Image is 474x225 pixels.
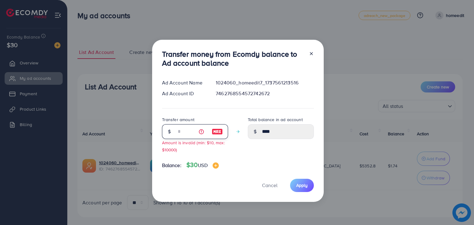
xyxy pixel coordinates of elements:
div: Ad Account Name [157,79,211,86]
img: image [213,162,219,169]
span: Apply [296,182,308,188]
img: image [212,128,223,135]
h3: Transfer money from Ecomdy balance to Ad account balance [162,50,304,67]
label: Transfer amount [162,117,194,123]
div: 7462768554572742672 [211,90,318,97]
button: Apply [290,179,314,192]
span: USD [198,162,207,169]
button: Cancel [254,179,285,192]
small: Amount is invalid (min: $10, max: $10000) [162,140,225,153]
label: Total balance in ad account [248,117,303,123]
h4: $30 [186,161,219,169]
span: Balance: [162,162,181,169]
div: Ad Account ID [157,90,211,97]
div: 1024060_homeedit7_1737561213516 [211,79,318,86]
span: Cancel [262,182,277,189]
